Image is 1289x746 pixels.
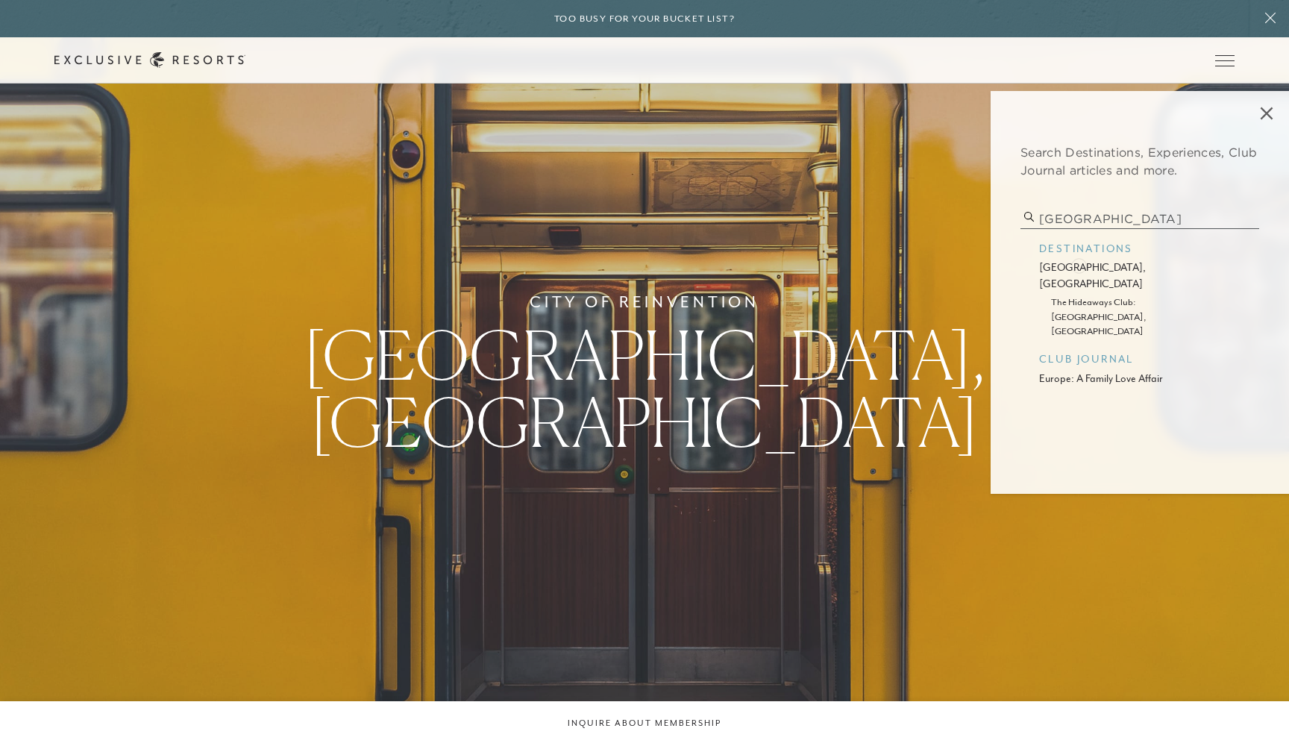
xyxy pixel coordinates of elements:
[1039,260,1241,292] a: [GEOGRAPHIC_DATA], [GEOGRAPHIC_DATA]
[1020,209,1259,229] input: Search
[1039,295,1241,338] a: the hideaways club: [GEOGRAPHIC_DATA], [GEOGRAPHIC_DATA]
[1020,143,1259,179] p: Search Destinations, Experiences, Club Journal articles and more.
[1220,677,1289,746] iframe: Qualified Messenger
[1039,351,1241,367] h3: club journal
[1039,241,1241,257] h3: destinations
[1039,371,1241,386] a: europe: a family love affair
[1051,295,1229,338] p: the hideaways club: [GEOGRAPHIC_DATA], [GEOGRAPHIC_DATA]
[554,12,735,26] h6: Too busy for your bucket list?
[1215,55,1235,66] button: Open navigation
